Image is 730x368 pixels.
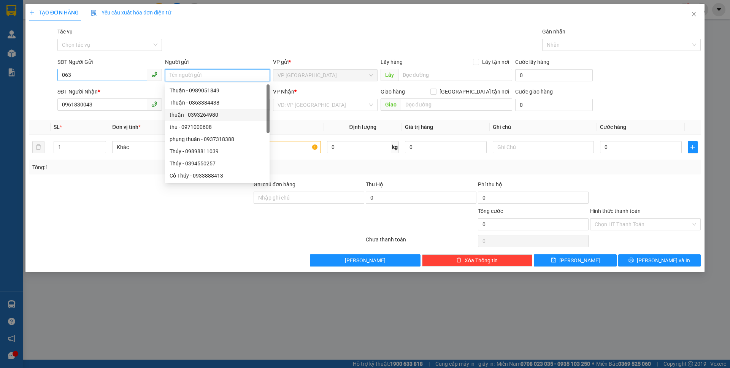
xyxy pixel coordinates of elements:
input: VD: Bàn, Ghế [219,141,321,153]
div: SĐT Người Gửi [57,58,162,66]
span: Tổng cước [478,208,503,214]
span: plus [688,144,697,150]
label: Gán nhãn [542,29,565,35]
th: Ghi chú [490,120,597,135]
button: Close [683,4,705,25]
div: Phí thu hộ [478,180,589,192]
label: Cước giao hàng [515,89,553,95]
div: thuận - 0393264980 [170,111,265,119]
div: Thuận - 0989051849 [165,84,270,97]
input: 0 [405,141,487,153]
span: Lấy tận nơi [479,58,512,66]
div: Người gửi [165,58,270,66]
div: thu - 0971000608 [165,121,270,133]
img: icon [91,10,97,16]
button: save[PERSON_NAME] [534,254,616,266]
span: Giao [381,98,401,111]
input: Dọc đường [398,69,512,81]
div: thu - 0971000608 [170,123,265,131]
div: Thuận - 0989051849 [170,86,265,95]
span: Lấy hàng [381,59,403,65]
span: phone [151,101,157,107]
span: close [691,11,697,17]
span: Yêu cầu xuất hóa đơn điện tử [91,10,171,16]
label: Cước lấy hàng [515,59,549,65]
button: plus [688,141,698,153]
label: Ghi chú đơn hàng [254,181,295,187]
span: Định lượng [349,124,376,130]
div: Thủy - 09898811039 [165,145,270,157]
span: Cước hàng [600,124,626,130]
span: phone [151,71,157,78]
span: [PERSON_NAME] [345,256,386,265]
div: Thủy - 0394550257 [165,157,270,170]
div: Cô Thúy - 0933888413 [170,171,265,180]
input: Ghi chú đơn hàng [254,192,364,204]
button: delete [32,141,44,153]
div: phụng thuấn - 0937318388 [170,135,265,143]
span: kg [391,141,399,153]
span: SL [54,124,60,130]
button: printer[PERSON_NAME] và In [618,254,701,266]
span: VP Thủ Đức [278,70,373,81]
span: printer [628,257,634,263]
div: Thủy - 09898811039 [170,147,265,155]
div: phụng thuấn - 0937318388 [165,133,270,145]
div: Thuận - 0363384438 [165,97,270,109]
span: Thu Hộ [366,181,383,187]
span: delete [456,257,462,263]
div: Chưa thanh toán [365,235,477,249]
div: SĐT Người Nhận [57,87,162,96]
span: save [551,257,556,263]
span: VP Nhận [273,89,294,95]
div: Thủy - 0394550257 [170,159,265,168]
div: Cô Thúy - 0933888413 [165,170,270,182]
button: [PERSON_NAME] [310,254,421,266]
span: Khác [117,141,209,153]
span: Giá trị hàng [405,124,433,130]
span: Xóa Thông tin [465,256,498,265]
input: Dọc đường [401,98,512,111]
div: Thuận - 0363384438 [170,98,265,107]
input: Cước lấy hàng [515,69,593,81]
span: Đơn vị tính [112,124,141,130]
input: Ghi Chú [493,141,594,153]
span: Giao hàng [381,89,405,95]
span: plus [29,10,35,15]
div: Tổng: 1 [32,163,282,171]
label: Tác vụ [57,29,73,35]
span: TẠO ĐƠN HÀNG [29,10,79,16]
div: VP gửi [273,58,378,66]
span: [PERSON_NAME] [559,256,600,265]
label: Hình thức thanh toán [590,208,641,214]
div: thuận - 0393264980 [165,109,270,121]
span: [GEOGRAPHIC_DATA] tận nơi [436,87,512,96]
span: [PERSON_NAME] và In [637,256,690,265]
button: deleteXóa Thông tin [422,254,533,266]
span: Lấy [381,69,398,81]
input: Cước giao hàng [515,99,593,111]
